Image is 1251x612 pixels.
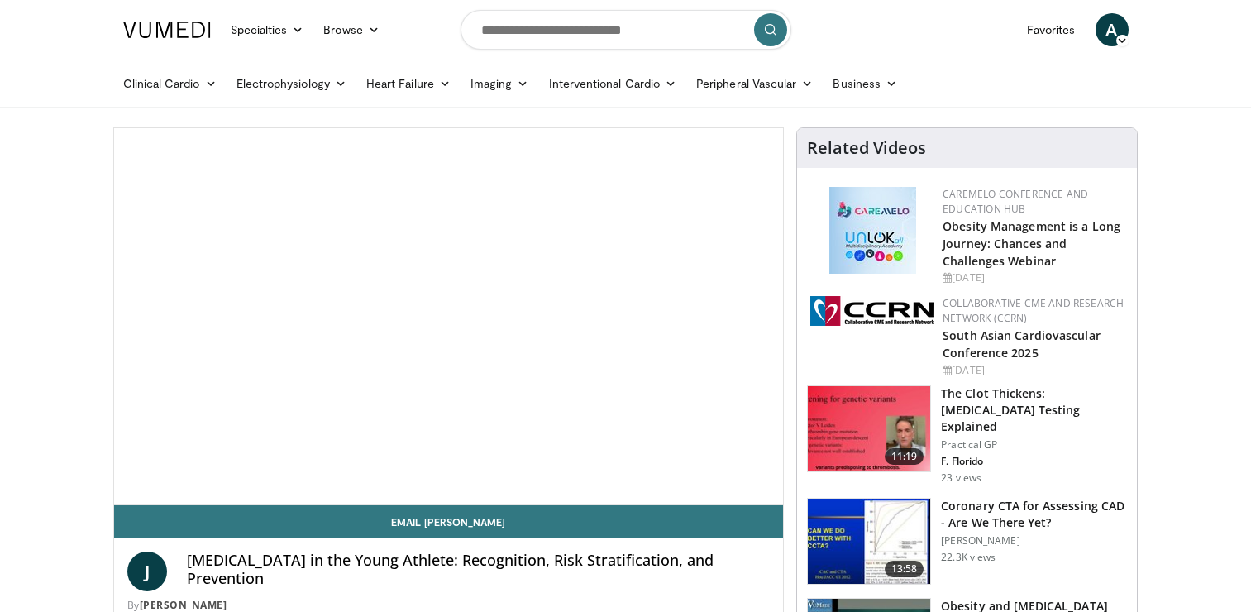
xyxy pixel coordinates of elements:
video-js: Video Player [114,128,784,505]
img: 34b2b9a4-89e5-4b8c-b553-8a638b61a706.150x105_q85_crop-smart_upscale.jpg [808,499,930,585]
a: Interventional Cardio [539,67,687,100]
a: South Asian Cardiovascular Conference 2025 [943,328,1101,361]
span: 11:19 [885,448,924,465]
h3: Coronary CTA for Assessing CAD - Are We There Yet? [941,498,1127,531]
div: [DATE] [943,363,1124,378]
a: Favorites [1017,13,1086,46]
a: Browse [313,13,389,46]
a: Business [823,67,907,100]
h3: The Clot Thickens: [MEDICAL_DATA] Testing Explained [941,385,1127,435]
a: J [127,552,167,591]
a: Specialties [221,13,314,46]
p: Practical GP [941,438,1127,452]
a: [PERSON_NAME] [140,598,227,612]
a: Peripheral Vascular [686,67,823,100]
a: Heart Failure [356,67,461,100]
a: Obesity Management is a Long Journey: Chances and Challenges Webinar [943,218,1120,269]
img: a04ee3ba-8487-4636-b0fb-5e8d268f3737.png.150x105_q85_autocrop_double_scale_upscale_version-0.2.png [810,296,934,326]
p: 23 views [941,471,981,485]
img: 7b0db7e1-b310-4414-a1d3-dac447dbe739.150x105_q85_crop-smart_upscale.jpg [808,386,930,472]
span: 13:58 [885,561,924,577]
a: Electrophysiology [227,67,356,100]
a: CaReMeLO Conference and Education Hub [943,187,1088,216]
p: F. Florido [941,455,1127,468]
a: A [1096,13,1129,46]
a: 11:19 The Clot Thickens: [MEDICAL_DATA] Testing Explained Practical GP F. Florido 23 views [807,385,1127,485]
input: Search topics, interventions [461,10,791,50]
a: Imaging [461,67,539,100]
h4: [MEDICAL_DATA] in the Young Athlete: Recognition, Risk Stratification, and Prevention [187,552,771,587]
a: Collaborative CME and Research Network (CCRN) [943,296,1124,325]
p: [PERSON_NAME] [941,534,1127,547]
a: 13:58 Coronary CTA for Assessing CAD - Are We There Yet? [PERSON_NAME] 22.3K views [807,498,1127,586]
h4: Related Videos [807,138,926,158]
p: 22.3K views [941,551,996,564]
img: 45df64a9-a6de-482c-8a90-ada250f7980c.png.150x105_q85_autocrop_double_scale_upscale_version-0.2.jpg [829,187,916,274]
img: VuMedi Logo [123,22,211,38]
div: [DATE] [943,270,1124,285]
a: Email [PERSON_NAME] [114,505,784,538]
a: Clinical Cardio [113,67,227,100]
